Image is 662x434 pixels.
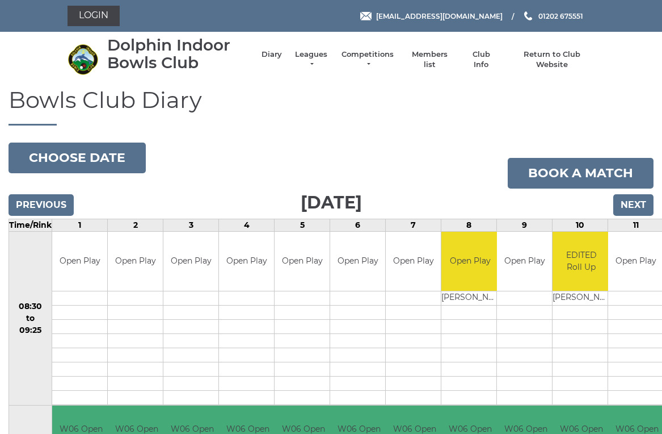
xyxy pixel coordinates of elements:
td: Open Play [330,232,385,291]
td: 2 [108,219,163,231]
td: 6 [330,219,386,231]
a: Login [68,6,120,26]
td: 1 [52,219,108,231]
img: Email [360,12,372,20]
td: 5 [275,219,330,231]
td: 08:30 to 09:25 [9,231,52,406]
td: 10 [553,219,608,231]
a: Book a match [508,158,653,189]
input: Next [613,194,653,216]
td: Open Play [108,232,163,291]
a: Leagues [293,49,329,70]
td: 7 [386,219,441,231]
h1: Bowls Club Diary [9,87,653,126]
td: [PERSON_NAME] [441,291,499,306]
td: Open Play [386,232,441,291]
input: Previous [9,194,74,216]
td: Open Play [441,232,499,291]
td: 9 [497,219,553,231]
td: 4 [219,219,275,231]
img: Phone us [524,11,532,20]
td: 8 [441,219,497,231]
td: Open Play [219,232,274,291]
td: Open Play [52,232,107,291]
td: EDITED Roll Up [553,232,610,291]
a: Email [EMAIL_ADDRESS][DOMAIN_NAME] [360,11,503,22]
div: Dolphin Indoor Bowls Club [107,36,250,72]
td: [PERSON_NAME] [553,291,610,306]
a: Competitions [340,49,395,70]
img: Dolphin Indoor Bowls Club [68,44,99,75]
span: [EMAIL_ADDRESS][DOMAIN_NAME] [376,11,503,20]
a: Club Info [465,49,497,70]
td: 3 [163,219,219,231]
a: Diary [262,49,282,60]
td: Open Play [497,232,552,291]
td: Open Play [163,232,218,291]
td: Time/Rink [9,219,52,231]
a: Phone us 01202 675551 [522,11,583,22]
a: Members list [406,49,453,70]
a: Return to Club Website [509,49,594,70]
td: Open Play [275,232,330,291]
span: 01202 675551 [538,11,583,20]
button: Choose date [9,143,146,173]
